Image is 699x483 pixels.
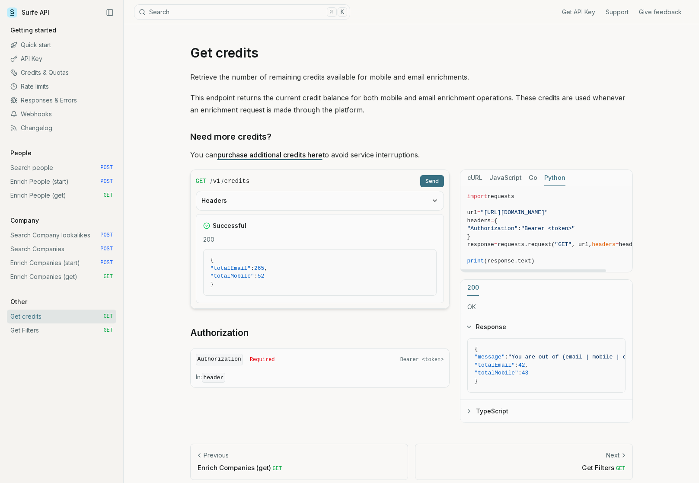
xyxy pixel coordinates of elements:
code: Authorization [196,354,243,365]
a: Changelog [7,121,116,135]
span: : [505,354,508,360]
span: 43 [522,370,529,376]
a: Enrich Companies (start) POST [7,256,116,270]
span: GET [103,327,113,334]
span: GET [616,466,626,472]
span: / [221,177,223,186]
span: url [467,209,477,216]
p: Get Filters [422,463,626,472]
p: Getting started [7,26,60,35]
span: Bearer <token> [400,356,444,363]
a: Credits & Quotas [7,66,116,80]
a: Enrich People (get) GET [7,189,116,202]
a: Search Company lookalikes POST [7,228,116,242]
span: : [251,265,254,272]
a: Enrich People (start) POST [7,175,116,189]
button: Collapse Sidebar [103,6,116,19]
span: requests [487,193,514,200]
kbd: K [338,7,347,17]
span: { [475,346,478,352]
span: : [518,370,522,376]
p: People [7,149,35,157]
span: GET [103,192,113,199]
p: In: [196,373,444,382]
span: "message" [475,354,505,360]
span: "Bearer <token>" [521,225,575,232]
button: JavaScript [489,170,522,186]
span: POST [100,178,113,185]
a: Quick start [7,38,116,52]
div: Successful [203,221,437,230]
span: GET [103,273,113,280]
code: v1 [213,177,220,186]
p: OK [467,303,626,311]
span: : [254,273,258,279]
span: import [467,193,488,200]
p: Company [7,216,42,225]
a: Give feedback [639,8,682,16]
button: Go [529,170,537,186]
span: "[URL][DOMAIN_NAME]" [481,209,548,216]
span: "totalMobile" [211,273,254,279]
button: Response [460,316,632,338]
button: Python [544,170,565,186]
a: Webhooks [7,107,116,121]
span: , [525,362,529,368]
p: You can to avoid service interruptions. [190,149,633,161]
span: } [467,234,471,240]
p: Enrich Companies (get) [198,463,401,472]
span: 52 [258,273,265,279]
span: = [616,241,619,248]
span: "Authorization" [467,225,518,232]
span: POST [100,164,113,171]
span: } [475,378,478,384]
a: Need more credits? [190,130,271,144]
span: , [264,265,268,272]
span: headers) [619,241,646,248]
span: GET [273,466,282,472]
span: requests.request( [498,241,555,248]
a: Get Filters GET [7,323,116,337]
button: cURL [467,170,482,186]
code: header [202,373,226,383]
span: = [491,218,494,224]
code: credits [224,177,250,186]
span: : [515,362,518,368]
span: headers [592,241,616,248]
button: 200 [467,280,479,296]
span: POST [100,232,113,239]
span: "GET" [555,241,571,248]
span: "totalEmail" [475,362,515,368]
span: headers [467,218,491,224]
a: Search Companies POST [7,242,116,256]
a: purchase additional credits here [217,150,322,159]
div: Response [460,338,632,400]
h1: Get credits [190,45,633,61]
span: { [211,257,214,263]
a: Rate limits [7,80,116,93]
span: = [477,209,481,216]
a: Responses & Errors [7,93,116,107]
span: GET [196,177,207,186]
span: = [494,241,498,248]
span: { [494,218,498,224]
a: Enrich Companies (get) GET [7,270,116,284]
p: Previous [204,451,229,460]
p: This endpoint returns the current credit balance for both mobile and email enrichment operations.... [190,92,633,116]
a: Get API Key [562,8,595,16]
a: Get credits GET [7,310,116,323]
a: NextGet Filters GET [415,444,633,480]
p: 200 [203,235,437,244]
a: API Key [7,52,116,66]
span: (response.text) [484,258,535,264]
span: POST [100,246,113,253]
a: Surfe API [7,6,49,19]
a: Support [606,8,629,16]
span: POST [100,259,113,266]
span: "totalEmail" [211,265,251,272]
span: Required [250,356,275,363]
a: Search people POST [7,161,116,175]
p: Next [606,451,619,460]
span: / [210,177,212,186]
span: } [211,281,214,288]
